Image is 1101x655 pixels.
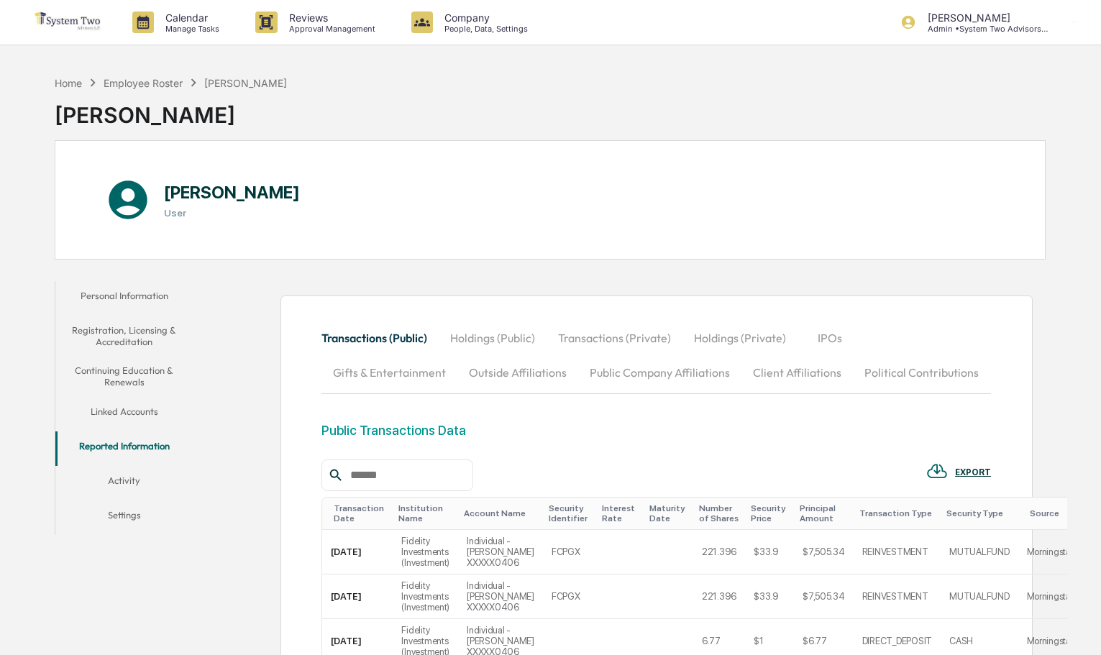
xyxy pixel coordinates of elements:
[543,574,596,619] td: FCPGX
[321,321,991,390] div: secondary tabs example
[55,316,193,357] button: Registration, Licensing & Accreditation
[398,503,452,523] div: Toggle SortBy
[458,530,543,574] td: Individual - [PERSON_NAME] XXXXX0406
[916,24,1050,34] p: Admin • System Two Advisors, L.P.
[55,77,82,89] div: Home
[322,530,393,574] td: [DATE]
[649,503,687,523] div: Toggle SortBy
[55,281,193,535] div: secondary tabs example
[55,431,193,466] button: Reported Information
[322,574,393,619] td: [DATE]
[941,530,1018,574] td: MUTUALFUND
[543,530,596,574] td: FCPGX
[464,508,537,518] div: Toggle SortBy
[164,182,300,203] h1: [PERSON_NAME]
[1055,608,1094,646] iframe: Open customer support
[164,207,300,219] h3: User
[457,355,578,390] button: Outside Affiliations
[916,12,1050,24] p: [PERSON_NAME]
[854,574,941,619] td: REINVESTMENT
[321,321,439,355] button: Transactions (Public)
[1018,574,1082,619] td: Morningstar
[682,321,798,355] button: Holdings (Private)
[859,508,935,518] div: Toggle SortBy
[547,321,682,355] button: Transactions (Private)
[549,503,590,523] div: Toggle SortBy
[1030,508,1077,518] div: Toggle SortBy
[693,530,745,574] td: 221.396
[35,12,104,34] img: logo
[946,508,1012,518] div: Toggle SortBy
[1018,530,1082,574] td: Morningstar
[334,503,387,523] div: Toggle SortBy
[751,503,788,523] div: Toggle SortBy
[55,397,193,431] button: Linked Accounts
[104,77,183,89] div: Employee Roster
[55,91,288,128] div: [PERSON_NAME]
[433,12,535,24] p: Company
[321,355,457,390] button: Gifts & Entertainment
[278,24,383,34] p: Approval Management
[853,355,990,390] button: Political Contributions
[745,530,794,574] td: $33.9
[741,355,853,390] button: Client Affiliations
[578,355,741,390] button: Public Company Affiliations
[794,574,854,619] td: $7,505.34
[321,423,466,438] div: Public Transactions Data
[55,500,193,535] button: Settings
[55,356,193,397] button: Continuing Education & Renewals
[955,467,991,477] div: EXPORT
[941,574,1018,619] td: MUTUALFUND
[458,574,543,619] td: Individual - [PERSON_NAME] XXXXX0406
[278,12,383,24] p: Reviews
[854,530,941,574] td: REINVESTMENT
[794,530,854,574] td: $7,505.34
[926,460,948,482] img: EXPORT
[798,321,862,355] button: IPOs
[800,503,848,523] div: Toggle SortBy
[393,530,458,574] td: Fidelity Investments (Investment)
[55,466,193,500] button: Activity
[154,12,227,24] p: Calendar
[433,24,535,34] p: People, Data, Settings
[204,77,287,89] div: [PERSON_NAME]
[745,574,794,619] td: $33.9
[699,503,739,523] div: Toggle SortBy
[602,503,638,523] div: Toggle SortBy
[693,574,745,619] td: 221.396
[55,281,193,316] button: Personal Information
[439,321,547,355] button: Holdings (Public)
[154,24,227,34] p: Manage Tasks
[393,574,458,619] td: Fidelity Investments (Investment)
